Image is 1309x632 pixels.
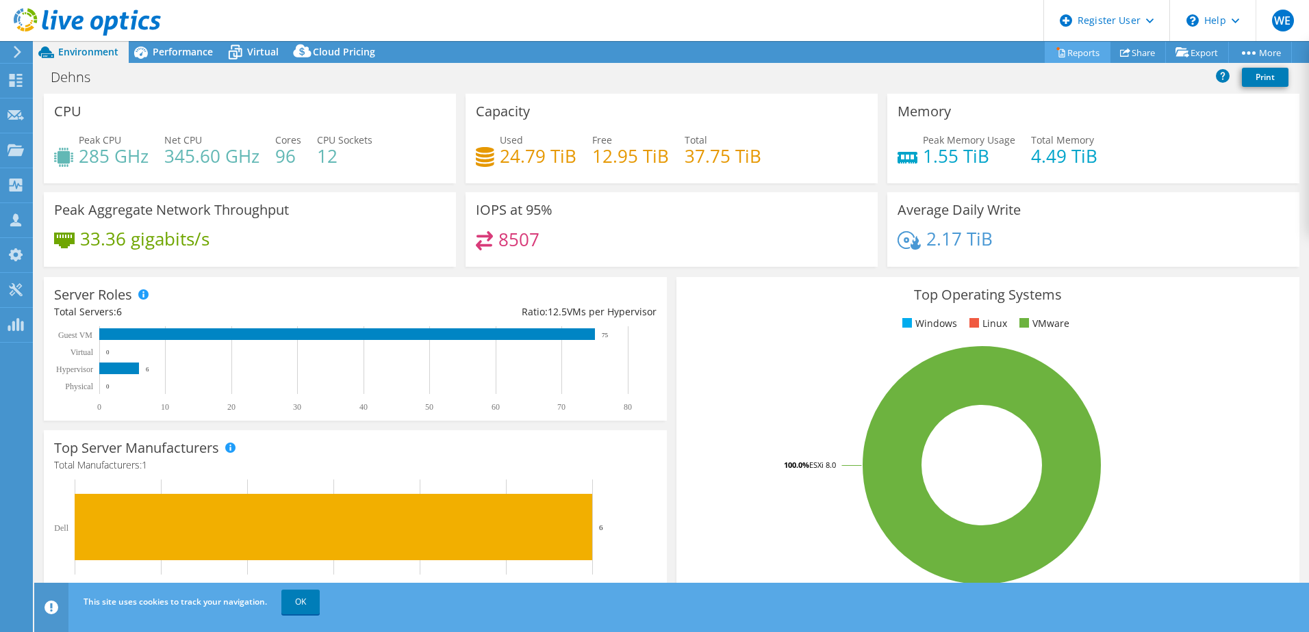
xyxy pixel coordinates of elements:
[106,349,110,356] text: 0
[1045,42,1110,63] a: Reports
[923,148,1015,163] h4: 1.55 TiB
[1016,316,1069,331] li: VMware
[45,70,112,85] h1: Dehns
[54,287,132,302] h3: Server Roles
[687,287,1289,302] h3: Top Operating Systems
[54,104,81,119] h3: CPU
[106,383,110,390] text: 0
[592,133,612,146] span: Free
[926,231,993,246] h4: 2.17 TiB
[161,402,169,412] text: 10
[71,347,94,357] text: Virtual
[355,304,657,319] div: Ratio: VMs per Hypervisor
[153,45,213,58] span: Performance
[500,148,576,163] h4: 24.79 TiB
[56,365,93,374] text: Hypervisor
[80,231,209,246] h4: 33.36 gigabits/s
[293,402,301,412] text: 30
[317,148,372,163] h4: 12
[54,458,657,473] h4: Total Manufacturers:
[247,45,279,58] span: Virtual
[1228,42,1292,63] a: More
[476,202,552,218] h3: IOPS at 95%
[116,305,122,318] span: 6
[1186,14,1199,27] svg: \n
[281,590,320,614] a: OK
[79,133,121,146] span: Peak CPU
[164,133,202,146] span: Net CPU
[1242,68,1288,87] a: Print
[923,133,1015,146] span: Peak Memory Usage
[275,133,301,146] span: Cores
[592,148,669,163] h4: 12.95 TiB
[1165,42,1229,63] a: Export
[602,332,609,339] text: 75
[500,133,523,146] span: Used
[54,202,289,218] h3: Peak Aggregate Network Throughput
[54,523,68,533] text: Dell
[809,460,836,470] tspan: ESXi 8.0
[498,232,539,247] h4: 8507
[685,133,707,146] span: Total
[58,45,118,58] span: Environment
[784,460,809,470] tspan: 100.0%
[313,45,375,58] span: Cloud Pricing
[79,148,149,163] h4: 285 GHz
[1272,10,1294,31] span: WE
[317,133,372,146] span: CPU Sockets
[359,402,368,412] text: 40
[164,148,259,163] h4: 345.60 GHz
[84,596,267,607] span: This site uses cookies to track your navigation.
[624,402,632,412] text: 80
[1110,42,1166,63] a: Share
[898,104,951,119] h3: Memory
[557,402,565,412] text: 70
[1031,133,1094,146] span: Total Memory
[425,402,433,412] text: 50
[275,148,301,163] h4: 96
[685,148,761,163] h4: 37.75 TiB
[146,366,149,373] text: 6
[142,458,147,471] span: 1
[227,402,236,412] text: 20
[492,402,500,412] text: 60
[65,382,93,391] text: Physical
[58,330,92,340] text: Guest VM
[1031,148,1097,163] h4: 4.49 TiB
[898,202,1021,218] h3: Average Daily Write
[966,316,1007,331] li: Linux
[548,305,567,318] span: 12.5
[97,402,101,412] text: 0
[899,316,957,331] li: Windows
[54,440,219,456] h3: Top Server Manufacturers
[476,104,530,119] h3: Capacity
[54,304,355,319] div: Total Servers:
[599,523,603,531] text: 6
